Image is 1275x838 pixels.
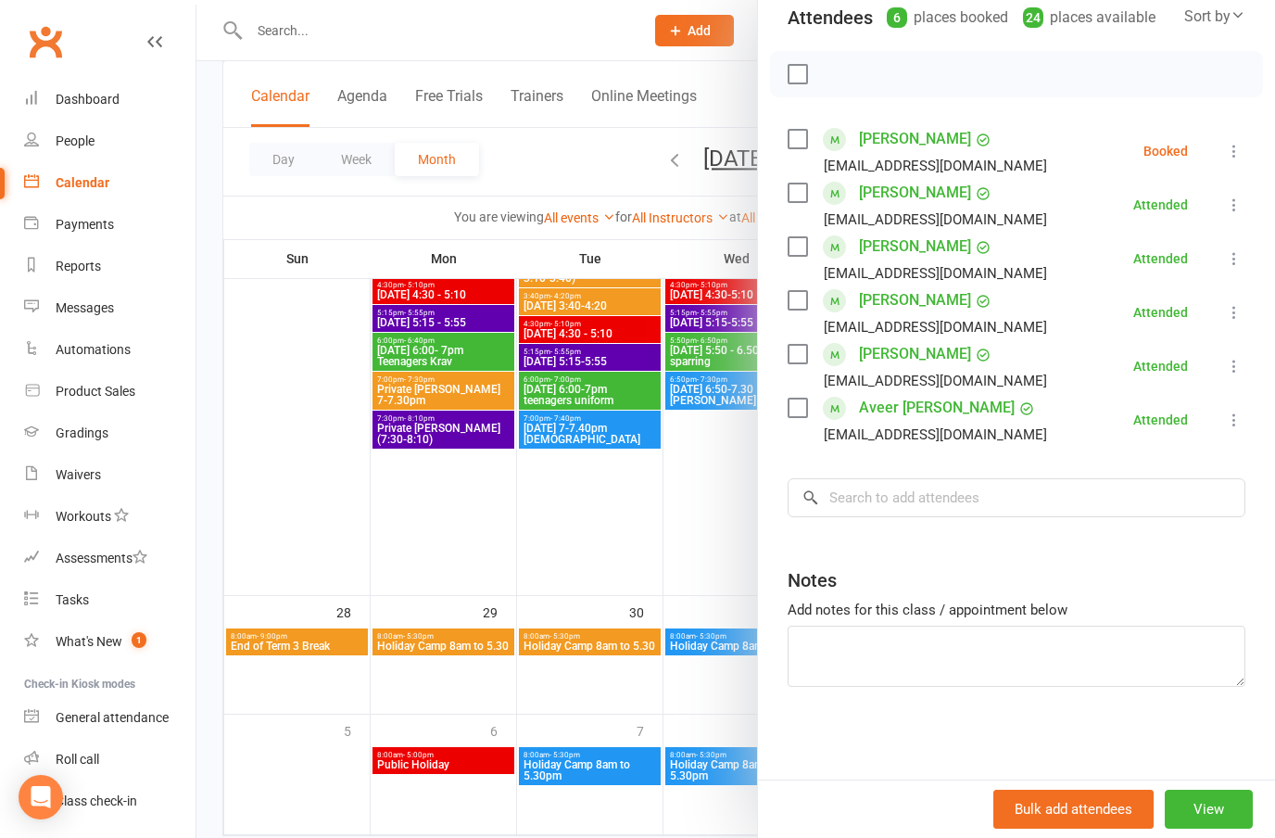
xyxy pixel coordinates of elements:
div: Attended [1133,306,1188,319]
div: Waivers [56,467,101,482]
div: [EMAIL_ADDRESS][DOMAIN_NAME] [824,208,1047,232]
div: places available [1023,5,1155,31]
div: [EMAIL_ADDRESS][DOMAIN_NAME] [824,154,1047,178]
div: Attended [1133,413,1188,426]
a: People [24,121,196,162]
a: Waivers [24,454,196,496]
a: [PERSON_NAME] [859,178,971,208]
div: Reports [56,259,101,273]
div: Sort by [1184,5,1245,29]
div: Messages [56,300,114,315]
div: Booked [1143,145,1188,158]
div: [EMAIL_ADDRESS][DOMAIN_NAME] [824,315,1047,339]
a: [PERSON_NAME] [859,339,971,369]
div: Attended [1133,198,1188,211]
span: 1 [132,632,146,648]
a: General attendance kiosk mode [24,697,196,739]
a: Clubworx [22,19,69,65]
div: Roll call [56,752,99,767]
input: Search to add attendees [788,478,1245,517]
div: Attended [1133,360,1188,373]
a: Workouts [24,496,196,538]
a: [PERSON_NAME] [859,232,971,261]
div: 24 [1023,7,1043,28]
a: Gradings [24,413,196,454]
button: Bulk add attendees [993,790,1154,829]
div: Add notes for this class / appointment below [788,599,1245,621]
div: Workouts [56,509,111,524]
a: [PERSON_NAME] [859,124,971,154]
a: Payments [24,204,196,246]
a: Dashboard [24,79,196,121]
a: Product Sales [24,371,196,413]
div: Attended [1133,252,1188,265]
a: Class kiosk mode [24,781,196,822]
a: Calendar [24,162,196,204]
a: What's New1 [24,621,196,663]
div: places booked [887,5,1008,31]
a: Automations [24,329,196,371]
div: [EMAIL_ADDRESS][DOMAIN_NAME] [824,261,1047,286]
a: Assessments [24,538,196,579]
div: Attendees [788,5,873,31]
a: Roll call [24,739,196,781]
a: Reports [24,246,196,287]
div: Automations [56,342,131,357]
div: 6 [887,7,907,28]
div: Tasks [56,592,89,607]
div: [EMAIL_ADDRESS][DOMAIN_NAME] [824,369,1047,393]
div: Open Intercom Messenger [19,775,63,819]
div: Dashboard [56,92,120,107]
div: Calendar [56,175,109,190]
div: Product Sales [56,384,135,399]
div: Class check-in [56,794,137,808]
div: Notes [788,567,837,593]
a: Tasks [24,579,196,621]
div: Payments [56,217,114,232]
div: What's New [56,634,122,649]
div: [EMAIL_ADDRESS][DOMAIN_NAME] [824,423,1047,447]
button: View [1165,790,1253,829]
div: People [56,133,95,148]
div: Assessments [56,551,147,565]
div: Gradings [56,425,108,440]
a: [PERSON_NAME] [859,286,971,315]
div: General attendance [56,710,169,725]
a: Aveer [PERSON_NAME] [859,393,1015,423]
a: Messages [24,287,196,329]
